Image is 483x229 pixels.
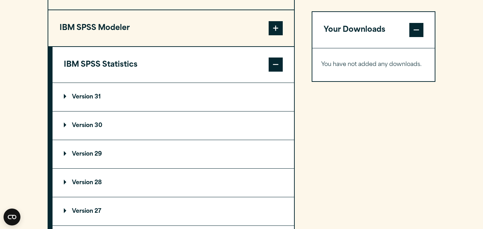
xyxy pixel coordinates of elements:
[4,209,20,225] button: Open CMP widget
[64,180,102,186] p: Version 28
[321,60,426,70] p: You have not added any downloads.
[64,94,101,100] p: Version 31
[312,48,435,81] div: Your Downloads
[64,151,102,157] p: Version 29
[53,83,294,111] summary: Version 31
[53,197,294,225] summary: Version 27
[53,169,294,197] summary: Version 28
[64,209,101,214] p: Version 27
[53,47,294,83] button: IBM SPSS Statistics
[53,140,294,168] summary: Version 29
[53,112,294,140] summary: Version 30
[48,10,294,46] button: IBM SPSS Modeler
[64,123,102,128] p: Version 30
[312,12,435,48] button: Your Downloads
